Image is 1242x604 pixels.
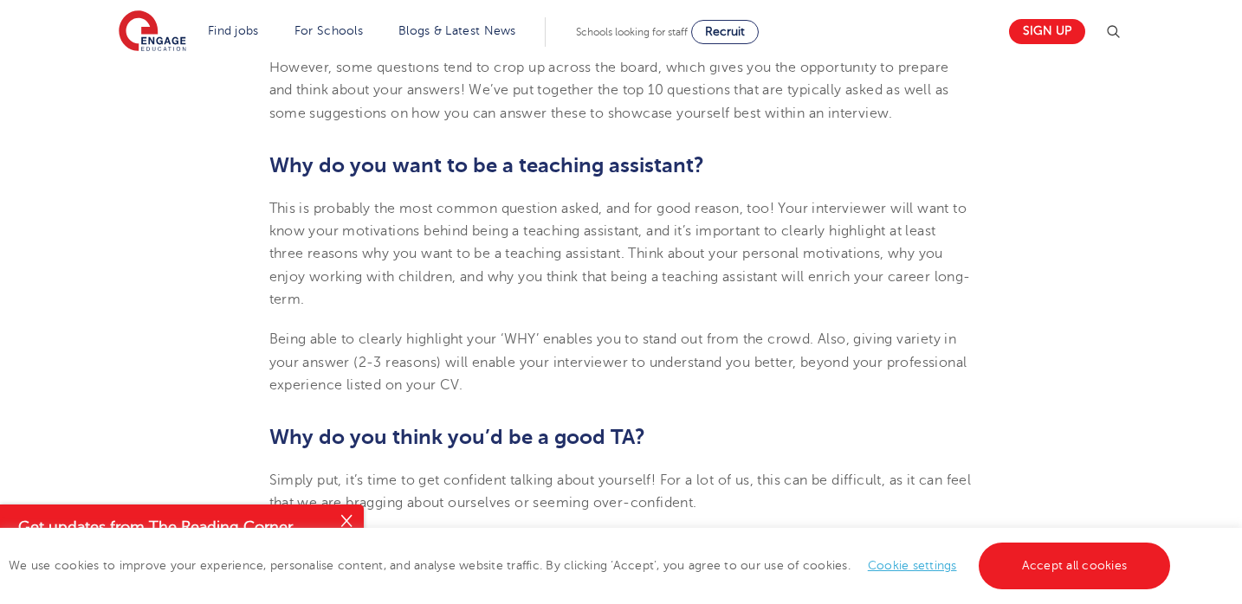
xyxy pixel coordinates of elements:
span: This is probably the most common question asked, and for good reason, too! Your interviewer will ... [269,201,971,307]
b: Why do you want to be a teaching assistant? [269,153,704,177]
span: We use cookies to improve your experience, personalise content, and analyse website traffic. By c... [9,559,1174,572]
b: Why do you think you’d be a good TA? [269,425,645,449]
a: Blogs & Latest News [398,24,516,37]
img: Engage Education [119,10,186,54]
p: However, some questions tend to crop up across the board, which gives you the opportunity to prep... [269,56,974,125]
span: Schools looking for staff [576,26,688,38]
a: Recruit [691,20,759,44]
a: Find jobs [208,24,259,37]
button: Close [329,504,364,539]
span: Being able to clearly highlight your ‘WHY’ enables you to stand out from the crowd. Also, giving ... [269,331,967,393]
a: Cookie settings [868,559,957,572]
a: For Schools [294,24,363,37]
span: Simply put, it’s time to get confident talking about yourself! For a lot of us, this can be diffi... [269,472,972,511]
span: Recruit [705,25,745,38]
a: Accept all cookies [979,543,1171,589]
a: Sign up [1009,19,1085,44]
h4: Get updates from The Reading Corner [18,517,327,538]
